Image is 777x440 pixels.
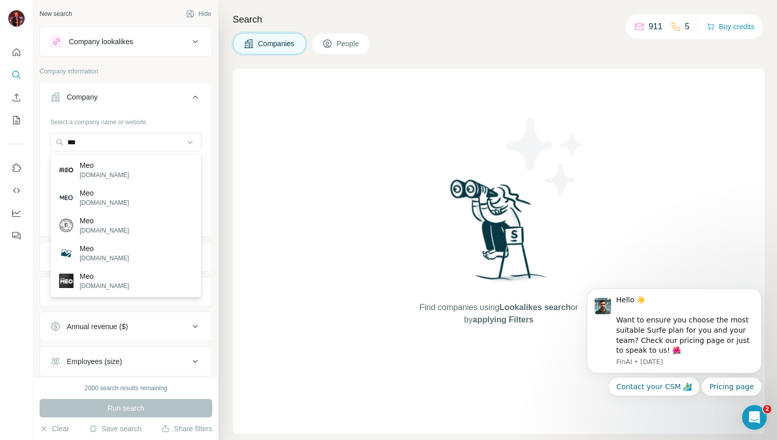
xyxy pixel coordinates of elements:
button: Share filters [161,424,212,434]
button: Annual revenue ($) [40,314,212,339]
div: 2000 search results remaining [85,384,168,393]
div: Annual revenue ($) [67,321,128,332]
button: Use Surfe on LinkedIn [8,159,25,177]
button: Hide [179,6,218,22]
img: Meo [59,190,73,205]
h4: Search [233,12,765,27]
div: Employees (size) [67,356,122,367]
p: 911 [649,21,662,33]
p: Meo [80,216,129,226]
button: Dashboard [8,204,25,222]
p: [DOMAIN_NAME] [80,281,129,291]
button: HQ location [40,279,212,304]
button: Buy credits [707,20,754,34]
span: 2 [763,405,771,413]
span: Lookalikes search [499,303,571,312]
p: 5 [685,21,690,33]
span: Companies [258,39,295,49]
img: Surfe Illustration - Woman searching with binoculars [446,177,552,291]
img: Meo [59,167,73,173]
button: Industry [40,244,212,269]
span: applying Filters [473,315,533,324]
p: [DOMAIN_NAME] [80,170,129,180]
button: Employees (size) [40,349,212,374]
span: Find companies using or by [416,301,581,326]
p: [DOMAIN_NAME] [80,254,129,263]
div: New search [40,9,72,18]
img: Avatar [8,10,25,27]
p: Meo [80,271,129,281]
p: Meo [80,188,129,198]
button: Search [8,66,25,84]
div: Company [67,92,98,102]
img: Meo [59,218,73,233]
button: Quick start [8,43,25,62]
button: Use Surfe API [8,181,25,200]
p: Meo [80,243,129,254]
p: Meo [80,160,129,170]
span: People [337,39,360,49]
img: Meo [59,274,73,288]
iframe: Intercom live chat [742,405,767,430]
div: Select a company name or website [50,113,201,127]
div: Company lookalikes [69,36,133,47]
button: Feedback [8,226,25,245]
button: Clear [40,424,69,434]
button: Company lookalikes [40,29,212,54]
p: [DOMAIN_NAME] [80,226,129,235]
button: My lists [8,111,25,129]
img: Surfe Illustration - Stars [499,110,591,202]
button: Enrich CSV [8,88,25,107]
iframe: Intercom notifications message [571,255,777,412]
button: Company [40,85,212,113]
p: Company information [40,67,212,76]
button: Save search [89,424,141,434]
img: Meo [59,246,73,260]
p: [DOMAIN_NAME] [80,198,129,207]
